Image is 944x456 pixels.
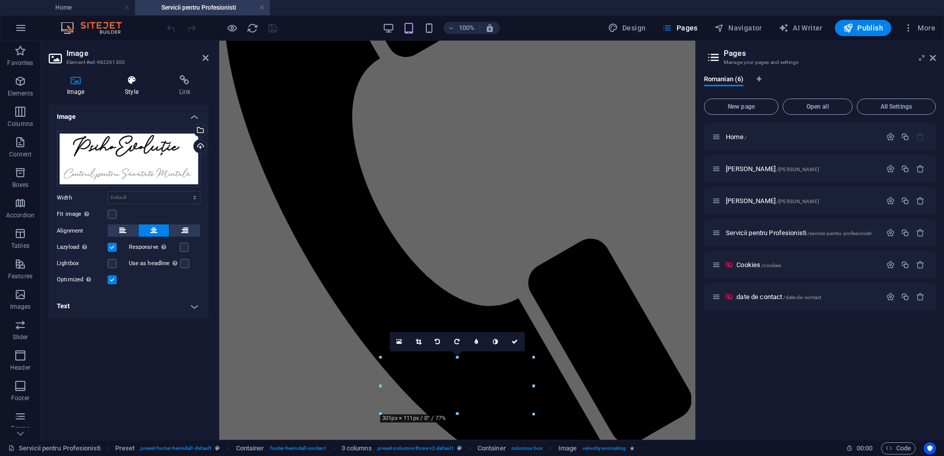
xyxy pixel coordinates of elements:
[901,260,909,269] div: Duplicate
[604,20,650,36] button: Design
[733,262,881,268] div: Cookies/cookies
[901,165,909,173] div: Duplicate
[736,261,781,269] span: Click to open page
[658,20,701,36] button: Pages
[886,292,895,301] div: Settings
[886,229,895,237] div: Settings
[247,22,258,34] i: Reload page
[846,442,873,454] h6: Session time
[704,99,779,115] button: New page
[215,445,220,451] i: This element is a customizable preset
[107,75,160,96] h4: Style
[710,20,766,36] button: Navigator
[704,75,936,94] div: Language Tabs
[129,241,180,253] label: Responsive
[558,442,577,454] span: Click to select. Double-click to edit
[733,294,881,300] div: date de contact/date-de-contact
[9,150,31,158] p: Content
[115,442,135,454] span: Click to select. Double-click to edit
[236,442,264,454] span: Click to select. Double-click to edit
[246,22,258,34] button: reload
[916,292,925,301] div: Remove
[723,134,881,140] div: Home/
[736,293,821,301] span: Click to open page
[726,197,819,205] span: Click to open page
[57,208,108,220] label: Fit image
[777,199,819,204] span: /[PERSON_NAME]
[726,133,747,141] span: Click to open page
[57,225,108,237] label: Alignment
[886,133,895,141] div: Settings
[899,20,939,36] button: More
[916,133,925,141] div: The startpage cannot be deleted
[761,263,781,268] span: /cookies
[724,58,916,67] h3: Manage your pages and settings
[485,23,494,32] i: On resize automatically adjust zoom level to fit chosen device.
[704,73,744,87] span: Romanian (6)
[57,241,108,253] label: Lazyload
[467,332,486,351] a: Blur
[49,75,107,96] h4: Image
[11,425,29,433] p: Forms
[49,105,209,123] h4: Image
[448,332,467,351] a: Rotate right 90°
[886,197,895,205] div: Settings
[924,442,936,454] button: Usercentrics
[777,167,819,172] span: /[PERSON_NAME]
[13,333,28,341] p: Slider
[11,242,29,250] p: Tables
[843,23,883,33] span: Publish
[510,442,543,454] span: . columns-box
[723,198,881,204] div: [PERSON_NAME]/[PERSON_NAME]
[787,104,848,110] span: Open all
[505,332,525,351] a: Confirm ( Ctrl ⏎ )
[49,294,209,318] h4: Text
[662,23,697,33] span: Pages
[916,229,925,237] div: Remove
[916,197,925,205] div: Remove
[807,231,871,236] span: /servicii-pentru-profesionisti
[886,442,911,454] span: Code
[129,257,180,270] label: Use as headline
[724,49,936,58] h2: Pages
[903,23,935,33] span: More
[486,332,505,351] a: Greyscale
[604,20,650,36] div: Design (Ctrl+Alt+Y)
[57,131,200,187] div: psihoevolutie390x114--nxaPhYof8Yeek_PQIuSrw.png
[10,303,31,311] p: Images
[861,104,931,110] span: All Settings
[7,59,33,67] p: Favorites
[783,99,853,115] button: Open all
[864,444,865,452] span: :
[8,89,33,97] p: Elements
[745,135,747,140] span: /
[714,23,762,33] span: Navigator
[478,442,506,454] span: Click to select. Double-click to edit
[57,274,108,286] label: Optimized
[161,75,209,96] h4: Link
[409,332,428,351] a: Crop mode
[723,230,881,236] div: Servicii pentru Profesionisti/servicii-pentru-profesionisti
[901,229,909,237] div: Duplicate
[226,22,238,34] button: Click here to leave preview mode and continue editing
[115,442,634,454] nav: breadcrumb
[916,165,925,173] div: Remove
[886,165,895,173] div: Settings
[12,181,29,189] p: Boxes
[779,23,823,33] span: AI Writer
[459,22,475,34] h6: 100%
[342,442,372,454] span: Click to select. Double-click to edit
[857,442,872,454] span: 00 00
[8,272,32,280] p: Features
[901,133,909,141] div: Duplicate
[709,104,774,110] span: New page
[57,257,108,270] label: Lightbox
[901,197,909,205] div: Duplicate
[581,442,626,454] span: . velocity-animating
[428,332,448,351] a: Rotate left 90°
[390,332,409,351] a: Select files from the file manager, stock photos, or upload file(s)
[8,442,100,454] a: Click to cancel selection. Double-click to open Pages
[444,22,480,34] button: 100%
[916,260,925,269] div: Remove
[66,49,209,58] h2: Image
